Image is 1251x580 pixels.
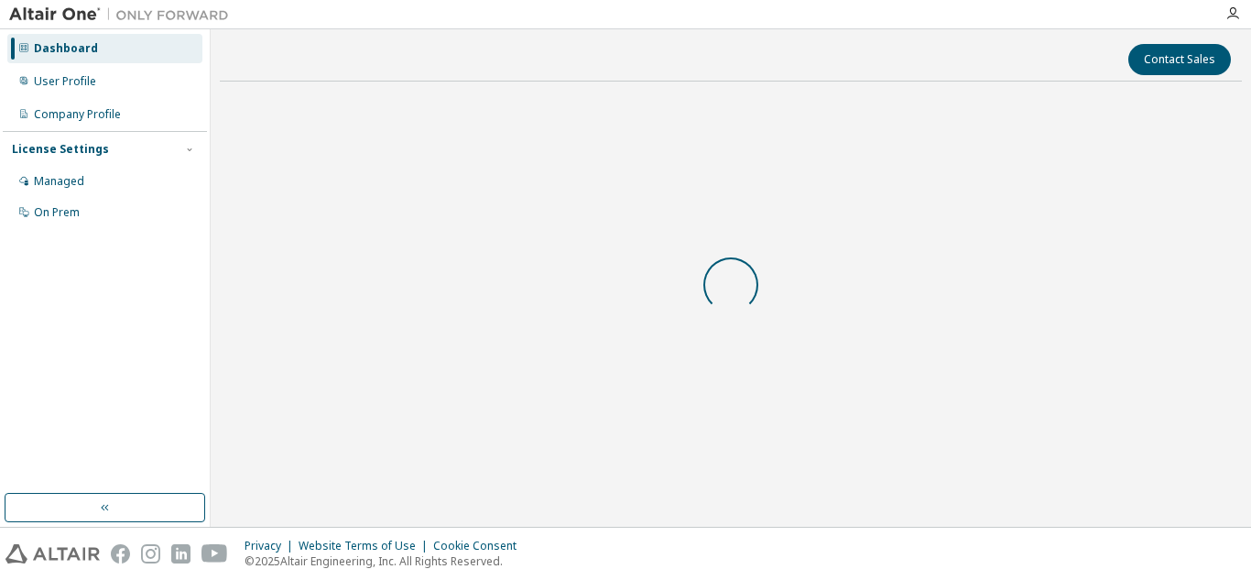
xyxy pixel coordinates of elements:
[34,174,84,189] div: Managed
[34,74,96,89] div: User Profile
[1128,44,1231,75] button: Contact Sales
[201,544,228,564] img: youtube.svg
[111,544,130,564] img: facebook.svg
[34,41,98,56] div: Dashboard
[141,544,160,564] img: instagram.svg
[34,107,121,122] div: Company Profile
[433,539,528,553] div: Cookie Consent
[299,539,433,553] div: Website Terms of Use
[245,553,528,569] p: © 2025 Altair Engineering, Inc. All Rights Reserved.
[12,142,109,157] div: License Settings
[9,5,238,24] img: Altair One
[171,544,190,564] img: linkedin.svg
[34,205,80,220] div: On Prem
[5,544,100,564] img: altair_logo.svg
[245,539,299,553] div: Privacy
